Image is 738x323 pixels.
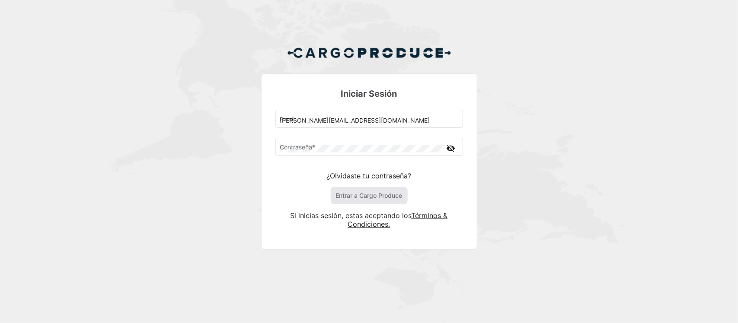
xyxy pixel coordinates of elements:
[287,42,451,63] img: Cargo Produce Logo
[348,211,448,228] a: Términos & Condiciones.
[446,143,456,154] mat-icon: visibility_off
[291,211,412,220] span: Si inicias sesión, estas aceptando los
[275,88,463,100] h3: Iniciar Sesión
[327,171,412,180] a: ¿Olvidaste tu contraseña?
